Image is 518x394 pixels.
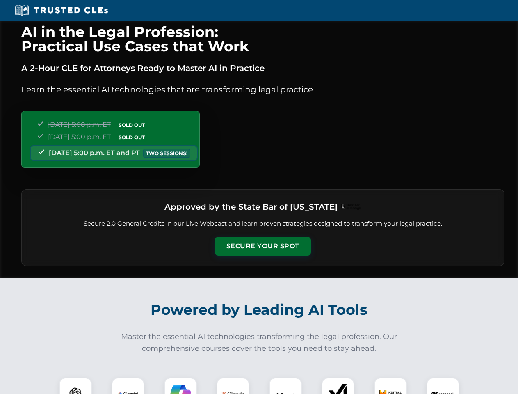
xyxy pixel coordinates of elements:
[21,25,504,53] h1: AI in the Legal Profession: Practical Use Cases that Work
[48,121,111,128] span: [DATE] 5:00 p.m. ET
[12,4,110,16] img: Trusted CLEs
[21,83,504,96] p: Learn the essential AI technologies that are transforming legal practice.
[341,204,361,210] img: Logo
[116,133,148,142] span: SOLD OUT
[48,133,111,141] span: [DATE] 5:00 p.m. ET
[164,199,338,214] h3: Approved by the State Bar of [US_STATE]
[116,331,403,355] p: Master the essential AI technologies transforming the legal profession. Our comprehensive courses...
[32,219,494,229] p: Secure 2.0 General Credits in our Live Webcast and learn proven strategies designed to transform ...
[116,121,148,129] span: SOLD OUT
[215,237,311,256] button: Secure Your Spot
[32,295,486,324] h2: Powered by Leading AI Tools
[21,62,504,75] p: A 2-Hour CLE for Attorneys Ready to Master AI in Practice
